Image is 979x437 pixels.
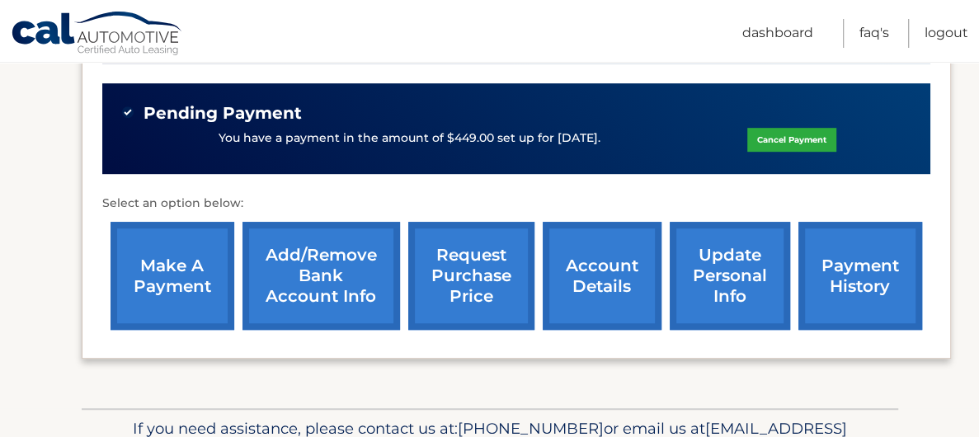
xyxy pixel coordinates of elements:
[925,19,968,48] a: Logout
[798,222,922,330] a: payment history
[144,103,302,124] span: Pending Payment
[859,19,889,48] a: FAQ's
[242,222,400,330] a: Add/Remove bank account info
[111,222,234,330] a: make a payment
[408,222,534,330] a: request purchase price
[11,11,184,59] a: Cal Automotive
[742,19,813,48] a: Dashboard
[543,222,661,330] a: account details
[747,128,836,152] a: Cancel Payment
[219,129,600,148] p: You have a payment in the amount of $449.00 set up for [DATE].
[102,194,930,214] p: Select an option below:
[122,106,134,118] img: check-green.svg
[670,222,790,330] a: update personal info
